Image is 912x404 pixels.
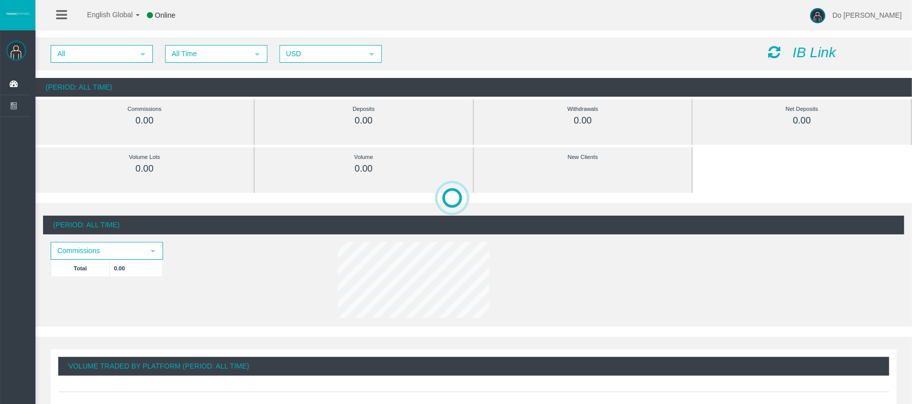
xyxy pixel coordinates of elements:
div: 0.00 [716,115,888,127]
div: 0.00 [277,163,450,175]
div: 0.00 [277,115,450,127]
div: (Period: All Time) [35,78,912,97]
span: select [139,50,147,58]
div: Commissions [58,103,231,115]
div: 0.00 [58,115,231,127]
span: select [149,247,157,255]
div: New Clients [497,151,669,163]
span: Do [PERSON_NAME] [832,11,902,19]
div: 0.00 [58,163,231,175]
div: Volume Lots [58,151,231,163]
span: USD [281,46,363,62]
div: Volume [277,151,450,163]
div: Withdrawals [497,103,669,115]
td: Total [51,260,110,276]
span: select [253,50,261,58]
img: user-image [810,8,825,23]
span: English Global [74,11,133,19]
span: Online [155,11,175,19]
span: All Time [166,46,248,62]
div: Volume Traded By Platform (Period: All Time) [58,357,889,376]
span: Commissions [52,243,144,259]
i: Reload Dashboard [769,45,781,59]
div: Deposits [277,103,450,115]
div: Net Deposits [716,103,888,115]
i: IB Link [792,45,836,60]
img: logo.svg [5,12,30,16]
span: All [52,46,134,62]
span: select [368,50,376,58]
div: 0.00 [497,115,669,127]
td: 0.00 [110,260,163,276]
div: (Period: All Time) [43,216,904,234]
